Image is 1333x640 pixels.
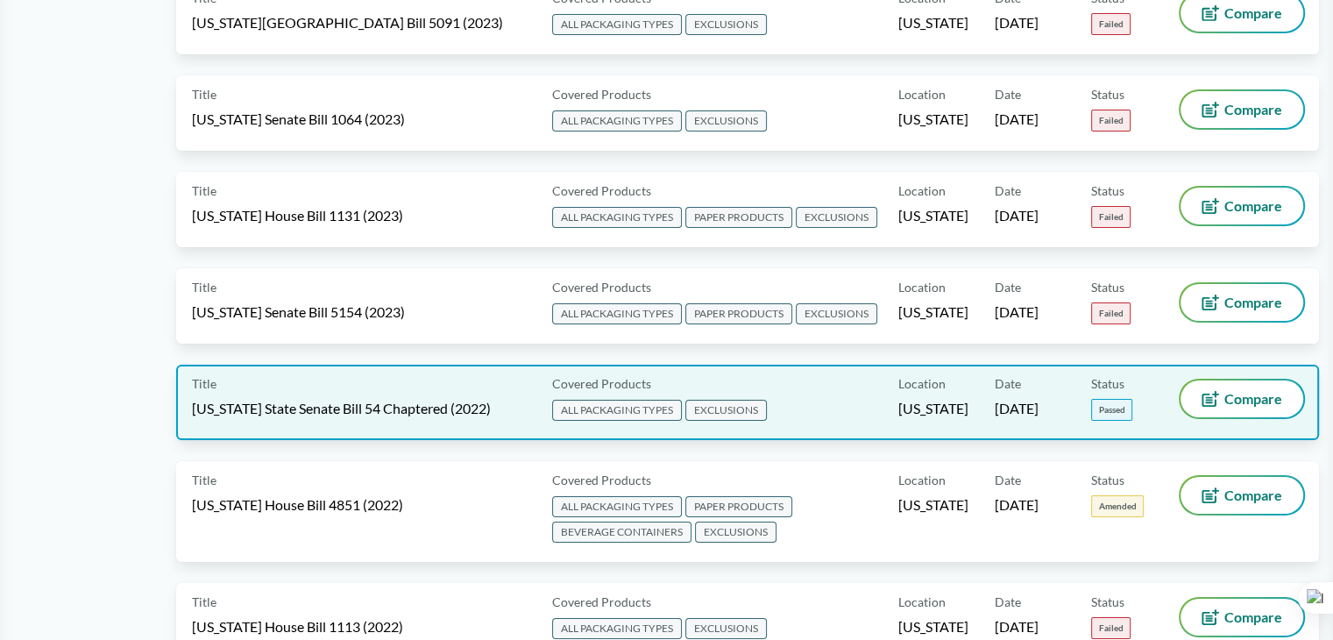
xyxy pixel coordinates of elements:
[995,206,1039,225] span: [DATE]
[1091,181,1124,200] span: Status
[1224,392,1282,406] span: Compare
[1224,295,1282,309] span: Compare
[898,85,946,103] span: Location
[995,617,1039,636] span: [DATE]
[685,618,767,639] span: EXCLUSIONS
[1091,278,1124,296] span: Status
[1181,188,1303,224] button: Compare
[1224,103,1282,117] span: Compare
[1091,471,1124,489] span: Status
[552,207,682,228] span: ALL PACKAGING TYPES
[1091,495,1144,517] span: Amended
[192,278,216,296] span: Title
[685,400,767,421] span: EXCLUSIONS
[898,13,968,32] span: [US_STATE]
[192,13,503,32] span: [US_STATE][GEOGRAPHIC_DATA] Bill 5091 (2023)
[1181,91,1303,128] button: Compare
[1181,284,1303,321] button: Compare
[192,206,403,225] span: [US_STATE] House Bill 1131 (2023)
[552,181,651,200] span: Covered Products
[1224,488,1282,502] span: Compare
[552,374,651,393] span: Covered Products
[995,110,1039,129] span: [DATE]
[192,495,403,515] span: [US_STATE] House Bill 4851 (2022)
[192,593,216,611] span: Title
[552,110,682,132] span: ALL PACKAGING TYPES
[1091,374,1124,393] span: Status
[1224,610,1282,624] span: Compare
[898,617,968,636] span: [US_STATE]
[796,207,877,228] span: EXCLUSIONS
[898,181,946,200] span: Location
[1091,13,1131,35] span: Failed
[995,399,1039,418] span: [DATE]
[685,110,767,132] span: EXCLUSIONS
[685,14,767,35] span: EXCLUSIONS
[552,618,682,639] span: ALL PACKAGING TYPES
[192,374,216,393] span: Title
[552,471,651,489] span: Covered Products
[898,399,968,418] span: [US_STATE]
[898,110,968,129] span: [US_STATE]
[898,593,946,611] span: Location
[1091,85,1124,103] span: Status
[685,303,792,324] span: PAPER PRODUCTS
[192,471,216,489] span: Title
[1181,477,1303,514] button: Compare
[898,495,968,515] span: [US_STATE]
[995,181,1021,200] span: Date
[995,302,1039,322] span: [DATE]
[898,302,968,322] span: [US_STATE]
[192,85,216,103] span: Title
[552,496,682,517] span: ALL PACKAGING TYPES
[1091,399,1132,421] span: Passed
[192,302,405,322] span: [US_STATE] Senate Bill 5154 (2023)
[1091,302,1131,324] span: Failed
[1091,617,1131,639] span: Failed
[995,278,1021,296] span: Date
[685,207,792,228] span: PAPER PRODUCTS
[995,13,1039,32] span: [DATE]
[192,110,405,129] span: [US_STATE] Senate Bill 1064 (2023)
[552,400,682,421] span: ALL PACKAGING TYPES
[1181,380,1303,417] button: Compare
[552,593,651,611] span: Covered Products
[552,14,682,35] span: ALL PACKAGING TYPES
[1181,599,1303,636] button: Compare
[192,617,403,636] span: [US_STATE] House Bill 1113 (2022)
[898,374,946,393] span: Location
[685,496,792,517] span: PAPER PRODUCTS
[1091,110,1131,132] span: Failed
[552,522,691,543] span: BEVERAGE CONTAINERS
[695,522,776,543] span: EXCLUSIONS
[1224,199,1282,213] span: Compare
[192,399,491,418] span: [US_STATE] State Senate Bill 54 Chaptered (2022)
[796,303,877,324] span: EXCLUSIONS
[1091,593,1124,611] span: Status
[1091,206,1131,228] span: Failed
[995,374,1021,393] span: Date
[995,495,1039,515] span: [DATE]
[192,181,216,200] span: Title
[552,85,651,103] span: Covered Products
[995,85,1021,103] span: Date
[898,206,968,225] span: [US_STATE]
[898,471,946,489] span: Location
[995,471,1021,489] span: Date
[898,278,946,296] span: Location
[1224,6,1282,20] span: Compare
[552,303,682,324] span: ALL PACKAGING TYPES
[995,593,1021,611] span: Date
[552,278,651,296] span: Covered Products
